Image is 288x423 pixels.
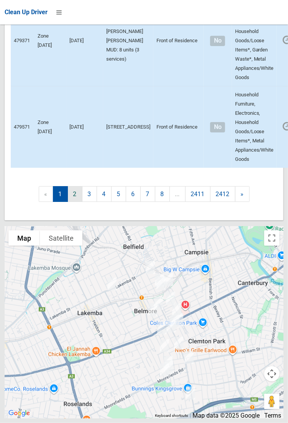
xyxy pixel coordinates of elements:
a: 3 [82,186,97,202]
a: 2 [67,186,82,202]
h4: Normal sized [207,124,229,131]
div: 35 Moorefields Road, KINGSGROVE NSW 2208<br>Status : AssignedToRoute<br><a href="/driver/booking/... [157,360,172,380]
a: 6 [126,186,141,202]
span: No [210,122,225,132]
td: Front of Residence [153,86,204,168]
div: 70 Harp Street, BELMORE NSW 2192<br>Status : AssignedToRoute<br><a href="/driver/booking/478783/c... [157,336,172,355]
button: Show street map [8,230,40,246]
div: 14 Plimsoll Street, BELMORE NSW 2192<br>Status : AssignedToRoute<br><a href="/driver/booking/4794... [169,300,184,319]
div: 9 Cecilia Street, BELMORE NSW 2192<br>Status : AssignedToRoute<br><a href="/driver/booking/478637... [152,271,167,290]
div: 9 Anderson Street, BELMORE NSW 2192<br>Status : AssignedToRoute<br><a href="/driver/booking/47937... [151,294,166,313]
a: 4 [97,186,112,202]
div: 16 Ada Street, KINGSGROVE NSW 2208<br>Status : AssignedToRoute<br><a href="/driver/booking/477051... [161,353,176,372]
div: 2 Redman Parade, BELMORE NSW 2192<br>Status : AssignedToRoute<br><a href="/driver/booking/479017/... [161,270,176,289]
button: Drag Pegman onto the map to open Street View [264,394,280,409]
button: Keyboard shortcuts [155,413,188,418]
span: Map data ©2025 Google [193,412,260,419]
span: No [210,36,225,46]
div: 16 Richland Street, KINGSGROVE NSW 2208<br>Status : AssignedToRoute<br><a href="/driver/booking/4... [183,383,198,403]
span: « [39,186,53,202]
a: 8 [155,186,170,202]
a: » [235,186,250,202]
img: Google [7,408,32,418]
div: 111 Kingsgrove Road, KINGSGROVE NSW 2208<br>Status : AssignedToRoute<br><a href="/driver/booking/... [181,348,197,367]
td: Household Furniture, Electronics, Household Goods/Loose Items*, Metal Appliances/White Goods [232,86,277,168]
a: 5 [111,186,126,202]
span: 1 [53,186,68,202]
div: 6 Nelson Avenue, BELMORE NSW 2192<br>Status : AssignedToRoute<br><a href="/driver/booking/479559/... [154,318,170,337]
button: Map camera controls [264,366,280,382]
td: [DATE] [66,86,103,168]
a: Terms (opens in new tab) [264,412,281,419]
td: [STREET_ADDRESS] [103,86,153,168]
a: 2411 [185,186,211,202]
button: Show satellite imagery [40,230,82,246]
div: 22 Cecilia Street, BELMORE NSW 2192<br>Status : AssignedToRoute<br><a href="/driver/booking/48005... [143,258,158,277]
a: 2412 [210,186,235,202]
div: 9-13 Kingsgrove Road, BELMORE NSW 2192<br>Status : AssignedToRoute<br><a href="/driver/booking/47... [167,312,183,331]
div: 503-505 Burwood Road, BELMORE NSW 2192<br>Status : AssignedToRoute<br><a href="/driver/booking/47... [145,300,161,319]
span: ... [170,186,186,202]
div: 10 Westwood Avenue, BELMORE NSW 2192<br>Status : AssignedToRoute<br><a href="/driver/booking/4787... [171,310,186,329]
div: 2 Moreton Street, LAKEMBA NSW 2195<br>Status : AssignedToRoute<br><a href="/driver/booking/479571... [104,274,120,294]
a: 7 [140,186,155,202]
h4: Normal sized [207,38,229,44]
div: 60 Cripps Avenue, KINGSGROVE NSW 2208<br>Status : AssignedToRoute<br><a href="/driver/booking/479... [161,357,176,377]
td: 479571 [11,86,35,168]
button: Toggle fullscreen view [264,230,280,246]
div: 17 Platts Avenue, BELMORE NSW 2192<br>Status : AssignedToRoute<br><a href="/driver/booking/479696... [163,316,179,335]
a: Click to see this area on Google Maps [7,408,32,418]
td: Zone [DATE] [35,86,66,168]
span: Clean Up Driver [5,8,48,16]
div: 12 Moncur Avenue, BELMORE NSW 2192<br>Status : AssignedToRoute<br><a href="/driver/booking/479713... [171,334,186,353]
div: 15 Rydge Street, BELMORE NSW 2192<br>Status : AssignedToRoute<br><a href="/driver/booking/479810/... [163,289,178,308]
a: Clean Up Driver [5,7,48,18]
div: 15 Redman Parade, BELMORE NSW 2192<br>Status : AssignedToRoute<br><a href="/driver/booking/480215... [153,274,169,293]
